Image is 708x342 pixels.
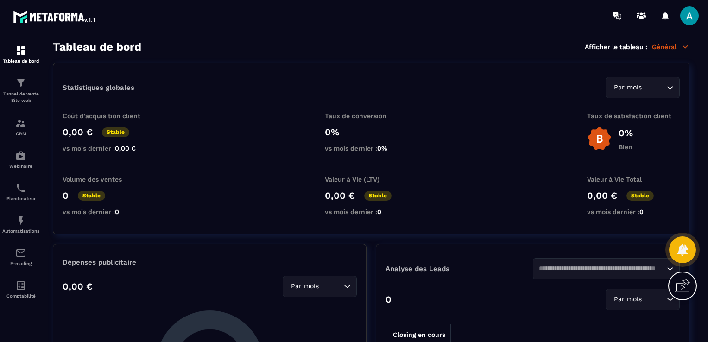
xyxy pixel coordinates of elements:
[539,264,665,274] input: Search for option
[2,208,39,241] a: automationsautomationsAutomatisations
[102,127,129,137] p: Stable
[15,45,26,56] img: formation
[606,289,680,310] div: Search for option
[2,143,39,176] a: automationsautomationsWebinaire
[2,228,39,234] p: Automatisations
[15,77,26,89] img: formation
[63,145,155,152] p: vs mois dernier :
[283,276,357,297] div: Search for option
[63,83,134,92] p: Statistiques globales
[63,258,357,266] p: Dépenses publicitaire
[325,176,417,183] p: Valeur à Vie (LTV)
[612,82,644,93] span: Par mois
[2,91,39,104] p: Tunnel de vente Site web
[2,38,39,70] a: formationformationTableau de bord
[15,215,26,226] img: automations
[289,281,321,291] span: Par mois
[377,145,387,152] span: 0%
[619,143,633,151] p: Bien
[115,145,136,152] span: 0,00 €
[78,191,105,201] p: Stable
[15,150,26,161] img: automations
[2,58,39,63] p: Tableau de bord
[15,118,26,129] img: formation
[587,208,680,215] p: vs mois dernier :
[115,208,119,215] span: 0
[2,111,39,143] a: formationformationCRM
[2,261,39,266] p: E-mailing
[63,281,93,292] p: 0,00 €
[2,196,39,201] p: Planificateur
[325,127,417,138] p: 0%
[644,82,664,93] input: Search for option
[612,294,644,304] span: Par mois
[644,294,664,304] input: Search for option
[587,112,680,120] p: Taux de satisfaction client
[587,127,612,151] img: b-badge-o.b3b20ee6.svg
[393,331,445,339] tspan: Closing en cours
[63,127,93,138] p: 0,00 €
[2,241,39,273] a: emailemailE-mailing
[2,164,39,169] p: Webinaire
[626,191,654,201] p: Stable
[63,208,155,215] p: vs mois dernier :
[2,273,39,305] a: accountantaccountantComptabilité
[53,40,141,53] h3: Tableau de bord
[587,190,617,201] p: 0,00 €
[364,191,392,201] p: Stable
[386,265,533,273] p: Analyse des Leads
[2,293,39,298] p: Comptabilité
[639,208,644,215] span: 0
[63,190,69,201] p: 0
[386,294,392,305] p: 0
[13,8,96,25] img: logo
[15,280,26,291] img: accountant
[325,190,355,201] p: 0,00 €
[63,176,155,183] p: Volume des ventes
[585,43,647,51] p: Afficher le tableau :
[63,112,155,120] p: Coût d'acquisition client
[2,176,39,208] a: schedulerschedulerPlanificateur
[2,70,39,111] a: formationformationTunnel de vente Site web
[15,183,26,194] img: scheduler
[15,247,26,259] img: email
[321,281,341,291] input: Search for option
[619,127,633,139] p: 0%
[652,43,689,51] p: Général
[533,258,680,279] div: Search for option
[606,77,680,98] div: Search for option
[325,145,417,152] p: vs mois dernier :
[377,208,381,215] span: 0
[587,176,680,183] p: Valeur à Vie Total
[2,131,39,136] p: CRM
[325,208,417,215] p: vs mois dernier :
[325,112,417,120] p: Taux de conversion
